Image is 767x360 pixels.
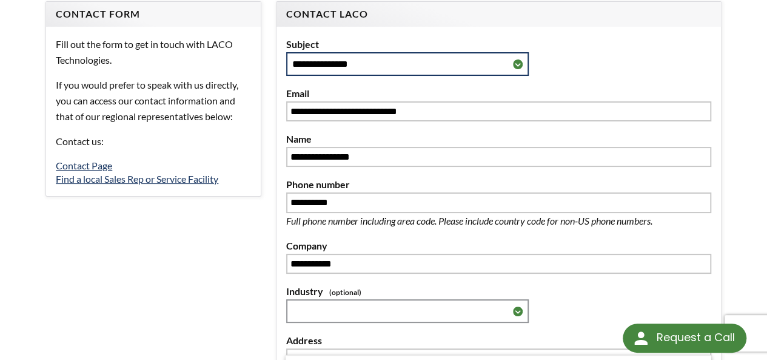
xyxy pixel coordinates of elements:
p: If you would prefer to speak with us directly, you can access our contact information and that of... [56,77,250,124]
label: Name [286,131,711,147]
p: Fill out the form to get in touch with LACO Technologies. [56,36,250,67]
label: Email [286,86,711,101]
p: Full phone number including area code. Please include country code for non-US phone numbers. [286,213,692,229]
h4: Contact LACO [286,8,711,21]
a: Contact Page [56,160,112,171]
label: Subject [286,36,711,52]
p: Contact us: [56,134,250,149]
div: Request a Call [623,324,746,353]
label: Address [286,333,711,348]
label: Company [286,238,711,254]
label: Phone number [286,177,711,192]
h4: Contact Form [56,8,250,21]
img: round button [631,328,651,348]
label: Industry [286,284,711,299]
div: Request a Call [656,324,734,352]
a: Find a local Sales Rep or Service Facility [56,173,218,185]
